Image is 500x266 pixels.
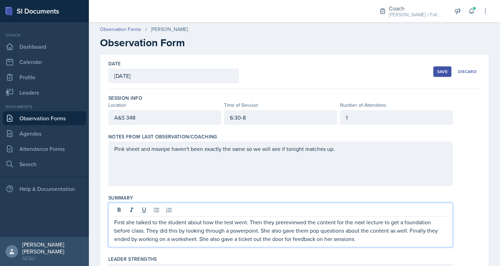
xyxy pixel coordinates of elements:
[108,256,157,263] label: Leader Strengths
[114,145,447,153] p: Pink sheet and mswipe haven't been exactly the same so we will see if tonight matches up.
[3,182,86,196] div: Help & Documentation
[108,95,142,102] label: Session Info
[108,133,217,140] label: Notes From Last Observation/Coaching
[108,194,133,201] label: Summary
[389,4,444,13] div: Coach
[346,113,447,122] p: 1
[3,70,86,84] a: Profile
[114,218,447,243] p: First she talked to the student about how the test went. Then they prereviewed the content for th...
[100,37,489,49] h2: Observation Form
[108,60,120,67] label: Date
[3,32,86,38] div: Coach
[230,113,331,122] p: 6:30-8
[389,11,444,18] div: [PERSON_NAME] / Fall 2025
[458,69,477,74] div: Discard
[151,26,188,33] div: [PERSON_NAME]
[3,86,86,99] a: Leaders
[108,102,221,109] div: Location
[22,255,83,262] div: GCSU
[437,69,448,74] div: Save
[3,157,86,171] a: Search
[3,55,86,69] a: Calendar
[3,127,86,140] a: Agendas
[22,241,83,255] div: [PERSON_NAME] [PERSON_NAME]
[3,104,86,110] div: Documents
[3,40,86,54] a: Dashboard
[433,66,451,77] button: Save
[3,142,86,156] a: Attendance Forms
[340,102,453,109] div: Number of Attendees
[100,26,141,33] a: Observation Forms
[224,102,337,109] div: Time of Session
[3,111,86,125] a: Observation Forms
[114,113,215,122] p: A&S 348
[454,66,481,77] button: Discard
